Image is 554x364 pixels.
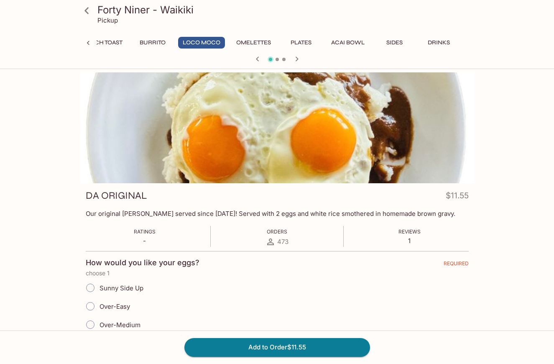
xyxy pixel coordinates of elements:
[232,37,276,49] button: Omelettes
[97,3,471,16] h3: Forty Niner - Waikiki
[398,228,421,235] span: Reviews
[97,16,118,24] p: Pickup
[134,228,156,235] span: Ratings
[277,238,288,246] span: 473
[74,37,127,49] button: French Toast
[86,189,147,202] h3: DA ORIGINAL
[86,270,469,277] p: choose 1
[398,237,421,245] p: 1
[282,37,320,49] button: Plates
[100,302,130,310] span: Over-Easy
[267,228,287,235] span: Orders
[420,37,458,49] button: Drinks
[134,237,156,245] p: -
[100,321,140,329] span: Over-Medium
[444,260,469,270] span: REQUIRED
[327,37,369,49] button: Acai Bowl
[184,338,370,356] button: Add to Order$11.55
[86,258,199,267] h4: How would you like your eggs?
[100,284,143,292] span: Sunny Side Up
[86,210,469,218] p: Our original [PERSON_NAME] served since [DATE]! Served with 2 eggs and white rice smothered in ho...
[80,72,475,183] div: DA ORIGINAL
[446,189,469,205] h4: $11.55
[134,37,171,49] button: Burrito
[178,37,225,49] button: Loco Moco
[376,37,414,49] button: Sides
